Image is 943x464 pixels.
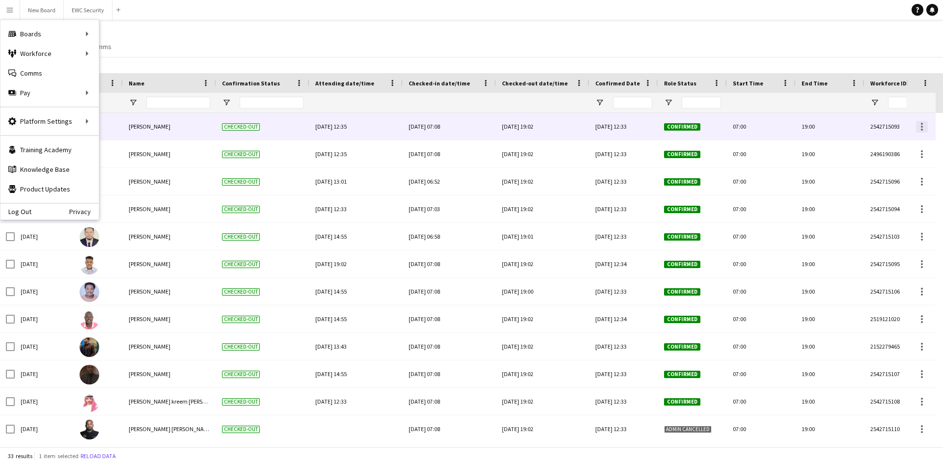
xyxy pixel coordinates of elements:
span: Attending date/time [315,80,374,87]
div: 07:00 [727,250,796,277]
div: [DATE] 19:02 [502,388,583,415]
span: Checked-out [222,261,260,268]
img: Ahmed Abuobaida [80,227,99,247]
div: Pay [0,83,99,103]
img: Ahmed Jamal [80,365,99,384]
span: Confirmed [664,343,700,351]
span: Checked-out [222,151,260,158]
span: Checked-out [222,426,260,433]
div: 2542715108 [864,388,933,415]
span: Confirmation Status [222,80,280,87]
span: Start Time [733,80,763,87]
div: 07:00 [727,168,796,195]
img: saeed ABDALLA [80,310,99,329]
button: Reload data [79,451,118,462]
div: [DATE] 19:00 [502,278,583,305]
div: 07:00 [727,223,796,250]
div: 2496190386 [864,140,933,167]
div: [DATE] 07:08 [409,140,490,167]
div: [DATE] 12:35 [315,140,397,167]
div: [DATE] 13:01 [315,168,397,195]
div: 2542715103 [864,223,933,250]
div: [DATE] [15,333,74,360]
div: [DATE] 14:55 [315,305,397,332]
div: [DATE] 12:33 [589,140,658,167]
div: 2542715094 [864,195,933,222]
a: Training Academy [0,140,99,160]
div: [DATE] 06:52 [409,168,490,195]
div: [DATE] 14:55 [315,278,397,305]
span: Name [129,80,144,87]
div: [DATE] 12:33 [315,195,397,222]
div: [DATE] 07:08 [409,333,490,360]
div: [DATE] [15,415,74,442]
span: Role Status [664,80,696,87]
div: 19:00 [796,140,864,167]
img: muner usman [80,282,99,302]
div: 2542715095 [864,250,933,277]
span: Checked-out [222,288,260,296]
span: Workforce ID [870,80,907,87]
span: Admin cancelled [664,426,712,433]
div: [DATE] 19:02 [502,333,583,360]
div: 2152279465 [864,333,933,360]
div: 07:00 [727,305,796,332]
div: [DATE] 12:33 [589,113,658,140]
span: Confirmed [664,233,700,241]
div: [DATE] 07:08 [409,278,490,305]
div: Workforce [0,44,99,63]
div: [DATE] 12:33 [589,333,658,360]
div: [DATE] 19:02 [502,195,583,222]
span: Checked-out [222,343,260,351]
img: YASIR MOHAMED [80,255,99,274]
div: 19:00 [796,168,864,195]
span: [PERSON_NAME] [129,205,170,213]
span: [PERSON_NAME] [129,233,170,240]
span: Confirmed [664,178,700,186]
div: [DATE] 13:43 [315,333,397,360]
div: [DATE] 12:33 [589,195,658,222]
img: Mossab Alhassan [80,337,99,357]
div: [DATE] [15,388,74,415]
span: Checked-out [222,398,260,406]
div: [DATE] 07:08 [409,113,490,140]
div: 19:00 [796,278,864,305]
span: Confirmed Date [595,80,640,87]
div: 07:00 [727,388,796,415]
div: 2542715110 [864,415,933,442]
a: Comms [0,63,99,83]
span: [PERSON_NAME] [129,370,170,378]
span: [PERSON_NAME] [129,343,170,350]
span: [PERSON_NAME] [129,178,170,185]
span: [PERSON_NAME] [129,315,170,323]
img: Ahmed abdalgader abdalwahab Mohamad [80,420,99,439]
div: [DATE] [15,278,74,305]
div: [DATE] 06:58 [409,223,490,250]
div: 2542715106 [864,278,933,305]
div: 07:00 [727,278,796,305]
div: [DATE] 19:02 [502,168,583,195]
div: [DATE] [15,305,74,332]
div: 19:00 [796,415,864,442]
button: Open Filter Menu [664,98,673,107]
div: 07:00 [727,360,796,387]
a: Knowledge Base [0,160,99,179]
div: 2542715093 [864,113,933,140]
div: [DATE] [15,250,74,277]
button: EWC Security [64,0,112,20]
div: 19:00 [796,360,864,387]
div: [DATE] 12:33 [589,415,658,442]
div: [DATE] 12:35 [315,113,397,140]
span: [PERSON_NAME] kreem [PERSON_NAME] [129,398,230,405]
div: [DATE] 12:33 [315,388,397,415]
div: 19:00 [796,250,864,277]
a: Log Out [0,208,31,216]
button: Open Filter Menu [222,98,231,107]
span: Confirmed [664,123,700,131]
span: [PERSON_NAME] [129,288,170,295]
a: Product Updates [0,179,99,199]
input: Confirmed Date Filter Input [613,97,652,109]
button: Open Filter Menu [129,98,138,107]
div: [DATE] 19:02 [502,113,583,140]
div: [DATE] 12:33 [589,360,658,387]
